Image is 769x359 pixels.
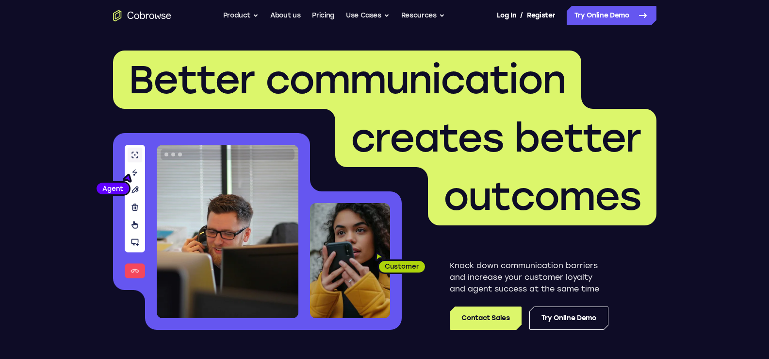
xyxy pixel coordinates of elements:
[157,145,298,318] img: A customer support agent talking on the phone
[270,6,300,25] a: About us
[520,10,523,21] span: /
[567,6,656,25] a: Try Online Demo
[346,6,390,25] button: Use Cases
[113,10,171,21] a: Go to the home page
[443,173,641,220] span: outcomes
[129,56,566,103] span: Better communication
[497,6,516,25] a: Log In
[401,6,445,25] button: Resources
[529,307,608,330] a: Try Online Demo
[223,6,259,25] button: Product
[450,307,521,330] a: Contact Sales
[450,260,608,295] p: Knock down communication barriers and increase your customer loyalty and agent success at the sam...
[527,6,555,25] a: Register
[351,115,641,161] span: creates better
[312,6,334,25] a: Pricing
[310,203,390,318] img: A customer holding their phone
